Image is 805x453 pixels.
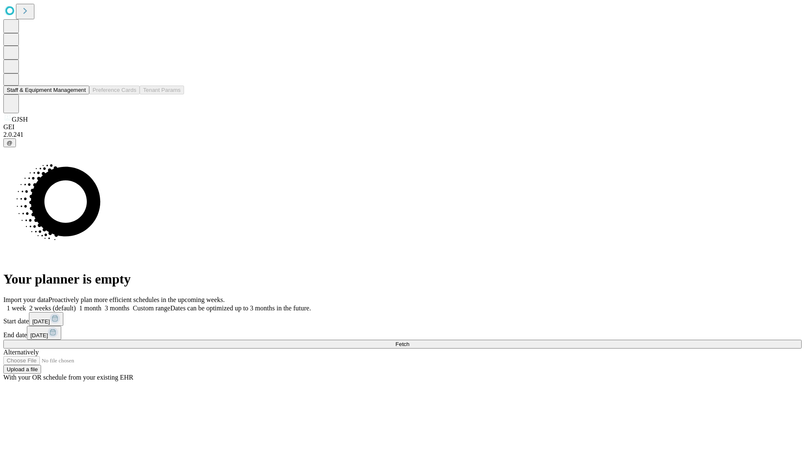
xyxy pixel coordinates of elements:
span: [DATE] [32,318,50,325]
button: Preference Cards [89,86,140,94]
span: Alternatively [3,349,39,356]
button: Tenant Params [140,86,184,94]
span: @ [7,140,13,146]
div: GEI [3,123,802,131]
span: Import your data [3,296,49,303]
button: @ [3,138,16,147]
button: Upload a file [3,365,41,374]
button: [DATE] [27,326,61,340]
span: 2 weeks (default) [29,305,76,312]
span: Fetch [395,341,409,347]
div: Start date [3,312,802,326]
button: Fetch [3,340,802,349]
button: Staff & Equipment Management [3,86,89,94]
button: [DATE] [29,312,63,326]
span: With your OR schedule from your existing EHR [3,374,133,381]
span: 1 week [7,305,26,312]
div: End date [3,326,802,340]
span: 1 month [79,305,101,312]
span: GJSH [12,116,28,123]
span: [DATE] [30,332,48,338]
h1: Your planner is empty [3,271,802,287]
span: Custom range [133,305,170,312]
span: 3 months [105,305,130,312]
span: Dates can be optimized up to 3 months in the future. [170,305,311,312]
span: Proactively plan more efficient schedules in the upcoming weeks. [49,296,225,303]
div: 2.0.241 [3,131,802,138]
